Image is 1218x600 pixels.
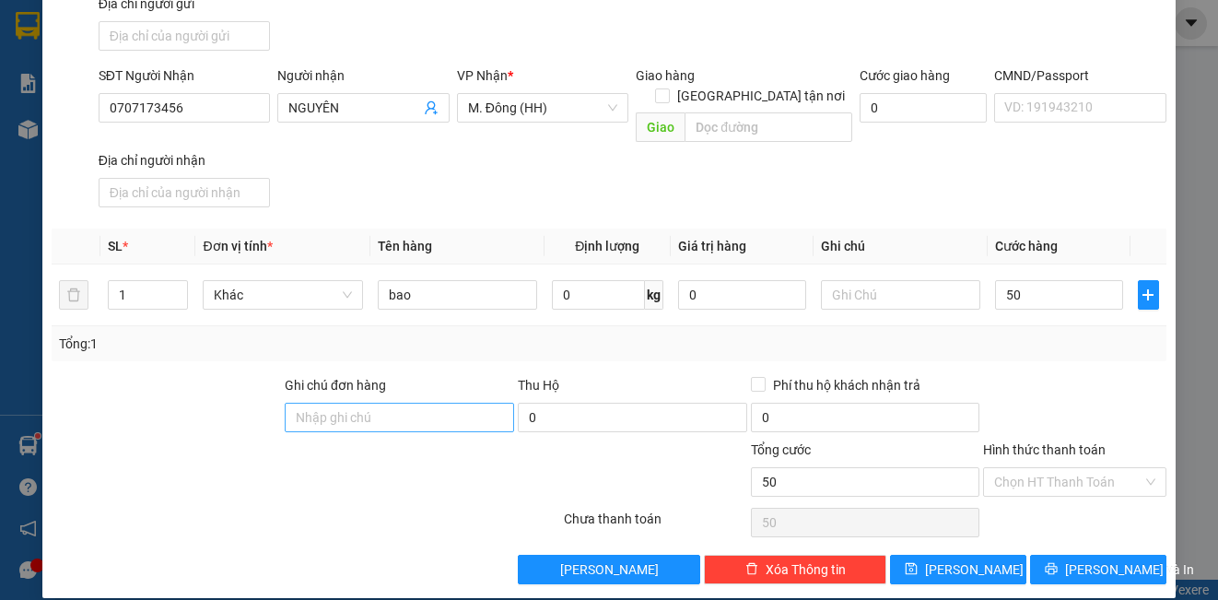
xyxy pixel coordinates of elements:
span: user-add [424,100,439,115]
input: Địa chỉ của người gửi [99,21,270,51]
span: Xóa Thông tin [766,559,846,580]
button: delete [59,280,88,310]
button: [PERSON_NAME] [518,555,700,584]
input: Ghi Chú [821,280,980,310]
div: SĐT Người Nhận [99,65,270,86]
button: plus [1138,280,1159,310]
span: delete [745,562,758,577]
span: SL [108,239,123,253]
th: Ghi chú [814,229,988,265]
span: Giá trị hàng [678,239,746,253]
span: printer [1045,562,1058,577]
label: Ghi chú đơn hàng [285,378,386,393]
span: Phí thu hộ khách nhận trả [766,375,928,395]
input: Dọc đường [685,112,852,142]
span: Cước hàng [995,239,1058,253]
span: Khác [214,281,351,309]
span: [PERSON_NAME] và In [1065,559,1194,580]
button: save[PERSON_NAME] [890,555,1026,584]
button: printer[PERSON_NAME] và In [1030,555,1166,584]
span: [GEOGRAPHIC_DATA] tận nơi [670,86,852,106]
div: Tổng: 1 [59,334,472,354]
label: Cước giao hàng [860,68,950,83]
input: Ghi chú đơn hàng [285,403,514,432]
span: VP Nhận [457,68,508,83]
span: Thu Hộ [518,378,559,393]
button: deleteXóa Thông tin [704,555,886,584]
span: Giao hàng [636,68,695,83]
span: Đơn vị tính [203,239,272,253]
div: Địa chỉ người nhận [99,150,270,171]
span: plus [1139,288,1158,302]
span: Định lượng [575,239,639,253]
span: [PERSON_NAME] [560,559,659,580]
span: save [905,562,918,577]
input: Địa chỉ của người nhận [99,178,270,207]
span: Tổng cước [751,442,811,457]
span: [PERSON_NAME] [925,559,1024,580]
div: Chưa thanh toán [562,509,748,541]
input: 0 [678,280,806,310]
label: Hình thức thanh toán [983,442,1106,457]
div: CMND/Passport [994,65,1165,86]
div: Người nhận [277,65,449,86]
input: VD: Bàn, Ghế [378,280,537,310]
span: Tên hàng [378,239,432,253]
span: M. Đông (HH) [468,94,617,122]
input: Cước giao hàng [860,93,987,123]
span: kg [645,280,663,310]
span: Giao [636,112,685,142]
